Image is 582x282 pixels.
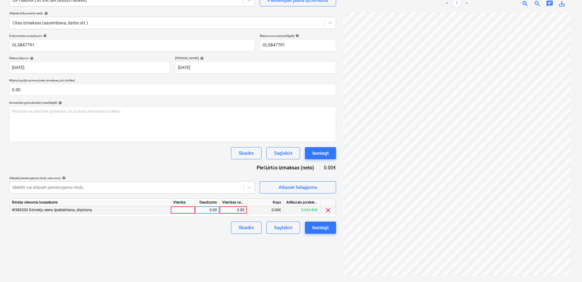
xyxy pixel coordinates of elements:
[231,222,262,234] button: Skaidrs
[239,149,254,157] div: Skaidrs
[284,206,320,214] div: 9,436.80€
[274,224,292,232] div: Saglabāt
[9,101,336,105] div: Komentārs grāmatvedim (neobligāti)
[9,34,255,38] div: Dokumenta nosaukums
[260,39,336,51] input: Rēķina numurs
[42,34,47,38] span: help
[247,199,284,206] div: Kopā
[284,199,320,206] div: Atlikušais pārskatītais budžets
[61,176,66,180] span: help
[231,147,262,159] button: Skaidrs
[222,206,244,214] div: 0.00
[266,222,300,234] button: Saglabāt
[312,149,329,157] div: Iesniegt
[220,199,247,206] div: Vienības cena
[9,199,171,206] div: Rindas vienuma nosaukums
[175,61,336,74] input: Izpildes datums nav norādīts
[29,56,34,60] span: help
[324,164,336,171] div: 0.00€
[57,101,62,105] span: help
[247,206,284,214] div: 0.00€
[239,224,254,232] div: Skaidrs
[9,11,336,15] div: Atlasiet dokumenta veidu
[195,199,220,206] div: Daudzums
[312,224,329,232] div: Iesniegt
[199,56,204,60] span: help
[266,147,300,159] button: Saglabāt
[252,164,324,171] div: Piešķirtās izmaksas (neto)
[305,222,336,234] button: Iesniegt
[305,147,336,159] button: Iesniegt
[9,61,170,74] input: Rēķina datums nav norādīts
[198,206,217,214] div: 0.00
[9,84,336,96] input: Rēķina kopējā summa (neto izmaksas, pēc izvēles)
[9,176,255,180] div: Atlasiet pievienojamos rindu vienumus
[274,149,292,157] div: Saglabāt
[171,199,195,206] div: Vienība
[279,183,317,191] div: Atlasiet lielapjomu
[260,34,336,38] div: Rēķina numurs (neobligāti)
[324,207,332,214] span: clear
[294,34,299,38] span: help
[9,78,336,84] p: Rēķina kopējā summa (neto izmaksas, pēc izvēles)
[9,56,170,60] div: Rēķina datums
[260,181,336,193] button: Atlasiet lielapjomu
[43,12,48,15] span: help
[12,208,92,212] span: W580200 Dzīvokļu sienu špaktelēšana, slīpēšana
[175,56,336,60] div: [PERSON_NAME]
[551,253,582,282] iframe: Chat Widget
[9,39,255,51] input: Dokumenta nosaukums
